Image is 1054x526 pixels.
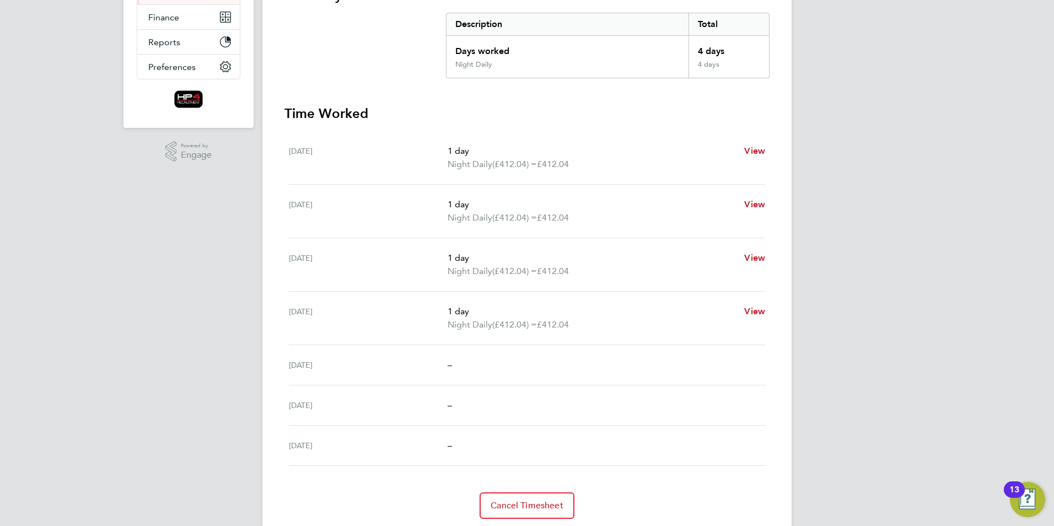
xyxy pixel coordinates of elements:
[289,399,448,412] div: [DATE]
[148,37,180,47] span: Reports
[448,211,492,224] span: Night Daily
[537,212,569,223] span: £412.04
[447,36,689,60] div: Days worked
[492,266,537,276] span: (£412.04) =
[448,198,735,211] p: 1 day
[491,500,563,511] span: Cancel Timesheet
[289,305,448,331] div: [DATE]
[689,36,769,60] div: 4 days
[448,158,492,171] span: Night Daily
[448,305,735,318] p: 1 day
[289,358,448,372] div: [DATE]
[137,90,240,108] a: Go to home page
[448,144,735,158] p: 1 day
[148,12,179,23] span: Finance
[447,13,689,35] div: Description
[181,141,212,151] span: Powered by
[744,199,765,210] span: View
[448,251,735,265] p: 1 day
[448,318,492,331] span: Night Daily
[1010,482,1045,517] button: Open Resource Center, 13 new notifications
[284,105,770,122] h3: Time Worked
[537,159,569,169] span: £412.04
[174,90,203,108] img: hp4recruitment-logo-retina.png
[480,492,574,519] button: Cancel Timesheet
[448,440,452,450] span: –
[744,144,765,158] a: View
[744,306,765,316] span: View
[492,212,537,223] span: (£412.04) =
[492,319,537,330] span: (£412.04) =
[537,266,569,276] span: £412.04
[289,198,448,224] div: [DATE]
[446,13,770,78] div: Summary
[137,5,240,29] button: Finance
[537,319,569,330] span: £412.04
[148,62,196,72] span: Preferences
[744,251,765,265] a: View
[165,141,212,162] a: Powered byEngage
[689,13,769,35] div: Total
[289,144,448,171] div: [DATE]
[744,305,765,318] a: View
[137,30,240,54] button: Reports
[448,400,452,410] span: –
[448,359,452,370] span: –
[1009,490,1019,504] div: 13
[137,55,240,79] button: Preferences
[744,198,765,211] a: View
[744,253,765,263] span: View
[492,159,537,169] span: (£412.04) =
[289,251,448,278] div: [DATE]
[289,439,448,452] div: [DATE]
[455,60,492,69] div: Night Daily
[181,151,212,160] span: Engage
[448,265,492,278] span: Night Daily
[744,146,765,156] span: View
[689,60,769,78] div: 4 days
